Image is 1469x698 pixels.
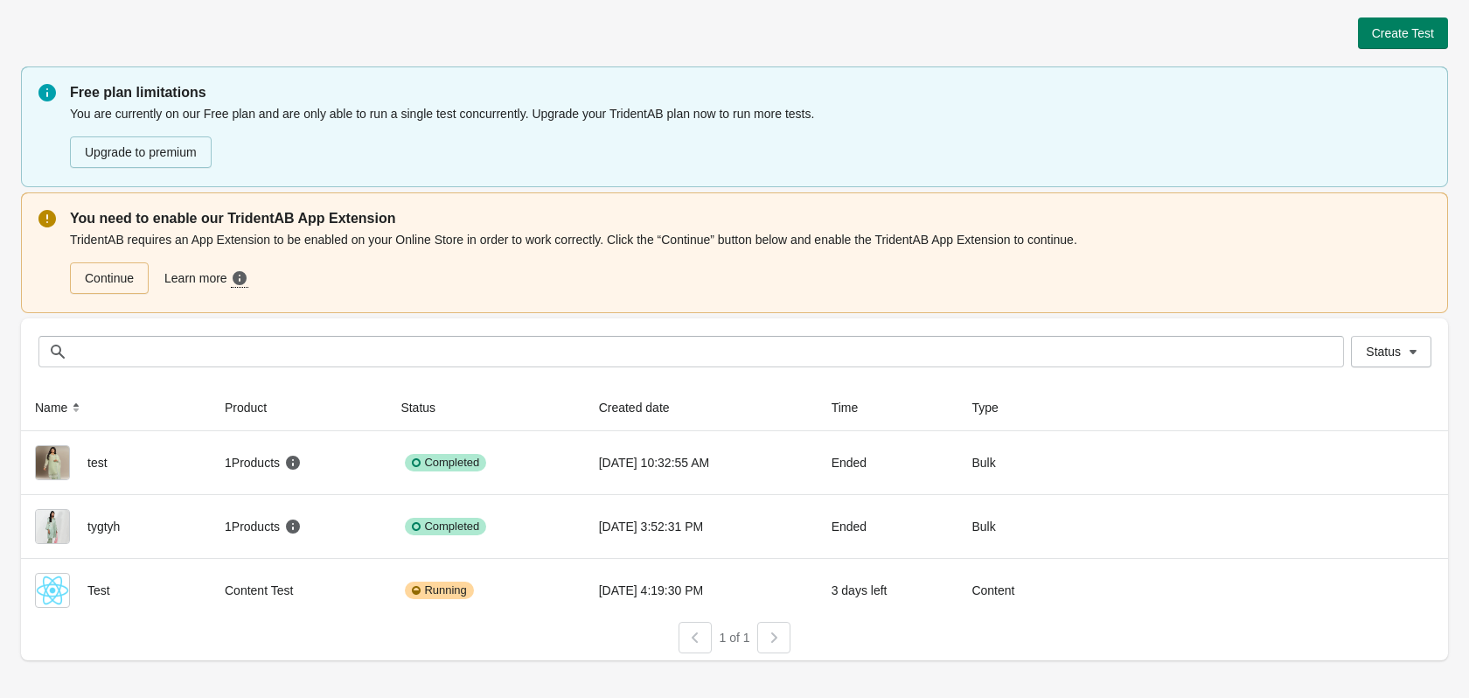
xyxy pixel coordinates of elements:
[70,136,212,168] button: Upgrade to premium
[28,392,92,423] button: Name
[1372,26,1434,40] span: Create Test
[17,628,73,681] iframe: chat widget
[971,573,1064,608] div: Content
[964,392,1022,423] button: Type
[599,573,804,608] div: [DATE] 4:19:30 PM
[70,229,1431,296] div: TridentAB requires an App Extension to be enabled on your Online Store in order to work correctly...
[971,509,1064,544] div: Bulk
[1358,17,1448,49] button: Create Test
[599,509,804,544] div: [DATE] 3:52:31 PM
[1351,336,1431,367] button: Status
[971,445,1064,480] div: Bulk
[405,454,486,471] div: Completed
[70,82,1431,103] p: Free plan limitations
[70,103,1431,170] div: You are currently on our Free plan and are only able to run a single test concurrently. Upgrade y...
[832,445,944,480] div: Ended
[70,208,1431,229] p: You need to enable our TridentAB App Extension
[393,392,460,423] button: Status
[405,518,486,535] div: Completed
[70,262,149,294] a: Continue
[1366,345,1401,359] span: Status
[157,262,259,295] a: Learn more
[17,413,332,619] iframe: chat widget
[218,392,291,423] button: Product
[599,445,804,480] div: [DATE] 10:32:55 AM
[592,392,694,423] button: Created date
[405,582,473,599] div: Running
[719,631,749,645] span: 1 of 1
[832,573,944,608] div: 3 days left
[825,392,883,423] button: Time
[164,269,231,288] span: Learn more
[832,509,944,544] div: Ended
